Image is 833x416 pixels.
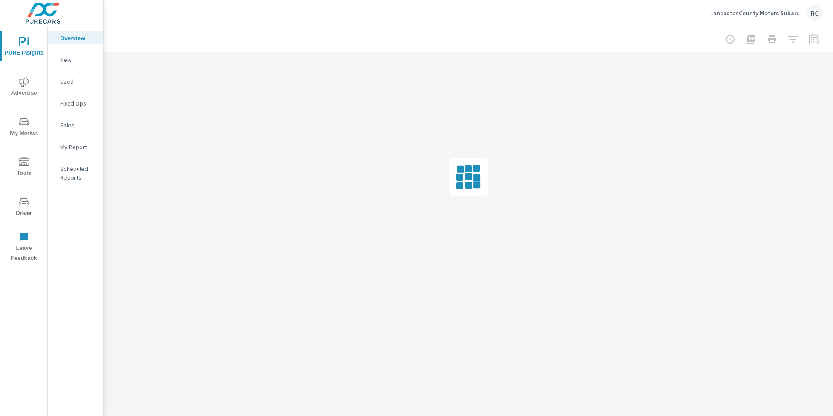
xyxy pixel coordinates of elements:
span: PURE Insights [3,37,45,58]
p: New [60,55,96,64]
p: Overview [60,34,96,42]
p: Fixed Ops [60,99,96,108]
div: My Report [48,140,103,153]
div: Fixed Ops [48,97,103,110]
span: Leave Feedback [3,232,45,263]
div: Used [48,75,103,88]
span: My Market [3,117,45,138]
p: Sales [60,121,96,130]
p: Lancaster County Motors Subaru [710,9,800,17]
p: My Report [60,143,96,151]
div: Sales [48,119,103,132]
span: Advertise [3,77,45,98]
div: Scheduled Reports [48,162,103,184]
div: Overview [48,31,103,44]
div: nav menu [0,26,47,267]
span: Tools [3,157,45,178]
span: Driver [3,197,45,218]
p: Scheduled Reports [60,164,96,182]
p: Used [60,77,96,86]
div: RC [807,5,823,21]
div: New [48,53,103,66]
